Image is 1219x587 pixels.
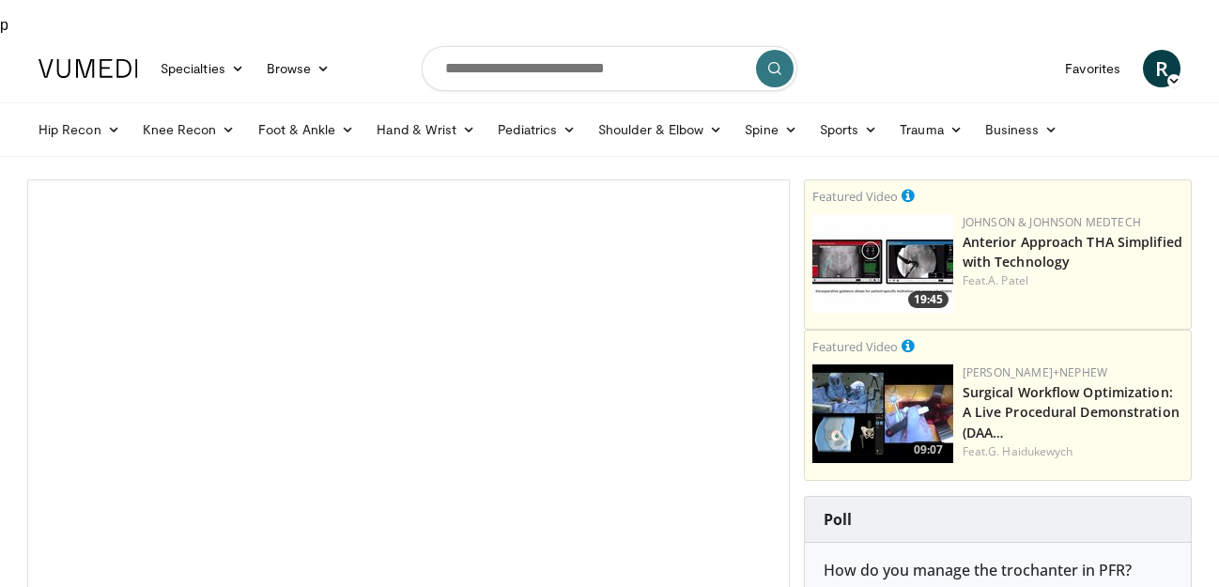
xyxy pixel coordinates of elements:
[486,111,587,148] a: Pediatrics
[824,562,1172,579] h6: How do you manage the trochanter in PFR?
[812,214,953,313] a: 19:45
[963,214,1141,230] a: Johnson & Johnson MedTech
[963,233,1182,270] a: Anterior Approach THA Simplified with Technology
[422,46,797,91] input: Search topics, interventions
[365,111,486,148] a: Hand & Wrist
[988,272,1028,288] a: A. Patel
[974,111,1070,148] a: Business
[587,111,733,148] a: Shoulder & Elbow
[812,188,898,205] small: Featured Video
[149,50,255,87] a: Specialties
[1054,50,1132,87] a: Favorites
[733,111,808,148] a: Spine
[963,272,1183,289] div: Feat.
[255,50,342,87] a: Browse
[963,443,1183,460] div: Feat.
[963,383,1180,440] a: Surgical Workflow Optimization: A Live Procedural Demonstration (DAA…
[824,509,852,530] strong: Poll
[908,441,949,458] span: 09:07
[963,364,1107,380] a: [PERSON_NAME]+Nephew
[1143,50,1180,87] a: R
[812,214,953,313] img: 06bb1c17-1231-4454-8f12-6191b0b3b81a.150x105_q85_crop-smart_upscale.jpg
[908,291,949,308] span: 19:45
[812,364,953,463] img: bcfc90b5-8c69-4b20-afee-af4c0acaf118.150x105_q85_crop-smart_upscale.jpg
[247,111,366,148] a: Foot & Ankle
[812,364,953,463] a: 09:07
[27,111,131,148] a: Hip Recon
[39,59,138,78] img: VuMedi Logo
[888,111,974,148] a: Trauma
[812,338,898,355] small: Featured Video
[809,111,889,148] a: Sports
[988,443,1072,459] a: G. Haidukewych
[131,111,247,148] a: Knee Recon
